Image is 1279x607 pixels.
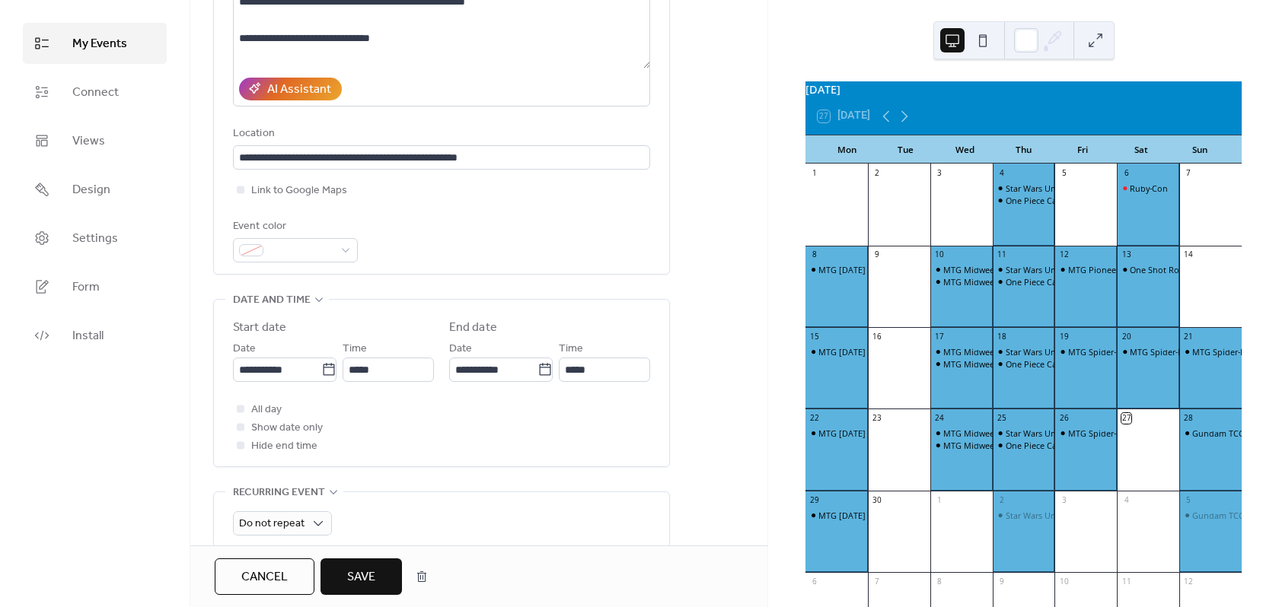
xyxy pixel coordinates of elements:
a: Install [23,315,167,356]
div: MTG Midweek Magic - Modern [930,276,993,288]
div: MTG Midweek Magic - Commander [943,427,1080,439]
div: Wed [936,135,994,164]
div: 9 [997,577,1007,587]
div: 15 [809,331,820,342]
div: 1 [809,168,820,179]
div: MTG Spider-Man 2HG pre-release [1068,346,1198,358]
div: MTG Midweek Magic - Commander [930,427,993,439]
div: MTG Monday Magic - Commander [805,264,868,275]
div: 4 [1121,494,1132,505]
div: One Piece Card Game Store Tournament [993,358,1055,370]
div: MTG Spider-Man prerelease [1117,346,1179,358]
div: MTG Spider-Man prerelease [1130,346,1238,358]
div: Tue [876,135,935,164]
div: 8 [934,577,945,587]
div: Sat [1112,135,1170,164]
div: MTG Monday Magic - Commander [805,346,868,358]
div: 26 [1059,413,1070,424]
span: Date and time [233,291,311,310]
div: Sun [1171,135,1230,164]
span: Link to Google Maps [251,182,347,200]
div: [DATE] [805,81,1242,98]
div: 24 [934,413,945,424]
div: 2 [997,494,1007,505]
div: MTG [DATE] Magic - Commander [818,427,946,439]
a: Views [23,120,167,161]
div: MTG [DATE] Magic - Commander [818,346,946,358]
div: 5 [1059,168,1070,179]
a: Connect [23,72,167,113]
div: Ruby-Con [1117,183,1179,194]
span: Design [72,181,110,199]
span: Views [72,132,105,151]
div: Gundam TCG Store Tournament (CANCELLED) [1179,427,1242,439]
div: MTG Spider-Man Draft Tournament FNM [1054,427,1117,439]
div: Star Wars Unlimited Forceday [993,346,1055,358]
div: Gundam TCG Store Tournament [1179,510,1242,521]
div: 3 [1059,494,1070,505]
a: My Events [23,23,167,64]
div: 10 [1059,577,1070,587]
div: One Piece Card Game Store Tournament [1006,276,1164,288]
span: Do not repeat [239,513,305,534]
div: 17 [934,331,945,342]
div: 21 [1183,331,1194,342]
div: Thu [994,135,1053,164]
div: 10 [934,249,945,260]
div: MTG [DATE] Magic - Commander [818,264,946,275]
div: One Piece Card Game Store Tournament [1006,358,1164,370]
div: MTG [DATE] Magic - Commander [818,510,946,521]
a: Settings [23,218,167,259]
div: One Piece Card Game Store Tournament [993,195,1055,206]
span: Settings [72,230,118,248]
div: Star Wars Unlimited Forceday [993,427,1055,439]
span: Time [559,340,583,358]
span: Save [347,568,375,586]
div: 18 [997,331,1007,342]
div: Location [233,125,647,143]
div: 5 [1183,494,1194,505]
div: 12 [1183,577,1194,587]
div: MTG Midweek Magic - Standard [943,358,1067,370]
div: Star Wars Unlimited Forceday [993,510,1055,521]
div: 7 [872,577,882,587]
button: Cancel [215,558,314,595]
button: AI Assistant [239,78,342,100]
div: 13 [1121,249,1132,260]
div: MTG Pioneer tournament FNM [1068,264,1189,275]
span: Hide end time [251,437,317,456]
div: Fri [1053,135,1112,164]
div: 30 [872,494,882,505]
span: Connect [72,84,119,102]
div: One Piece Card Game Store Tournament [1006,195,1164,206]
div: 11 [1121,577,1132,587]
div: MTG Midweek Magic - Commander [930,346,993,358]
div: Star Wars Unlimited Forceday [993,264,1055,275]
span: Form [72,278,100,297]
div: MTG Spider-Man 2HG pre-release [1054,346,1117,358]
span: Date [449,340,472,358]
a: Design [23,169,167,210]
div: MTG Midweek Magic - Pauper [930,440,993,451]
div: 28 [1183,413,1194,424]
div: 29 [809,494,820,505]
div: MTG Spider-Man prerelease [1179,346,1242,358]
div: Star Wars Unlimited Forceday [1006,427,1121,439]
div: 7 [1183,168,1194,179]
div: MTG Midweek Magic - Commander [930,264,993,275]
button: Save [321,558,402,595]
div: MTG Midweek Magic - Standard [930,358,993,370]
div: 20 [1121,331,1132,342]
div: 19 [1059,331,1070,342]
div: MTG Pioneer tournament FNM [1054,264,1117,275]
div: 25 [997,413,1007,424]
div: One Shot Roleplaying and Story Game Night [1117,264,1179,275]
div: MTG Monday Magic - Commander [805,427,868,439]
div: 6 [1121,168,1132,179]
div: Star Wars Unlimited Forceday [993,183,1055,194]
div: 12 [1059,249,1070,260]
div: Start date [233,319,286,337]
div: MTG Midweek Magic - Commander [943,346,1080,358]
div: AI Assistant [267,81,331,99]
div: 23 [872,413,882,424]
